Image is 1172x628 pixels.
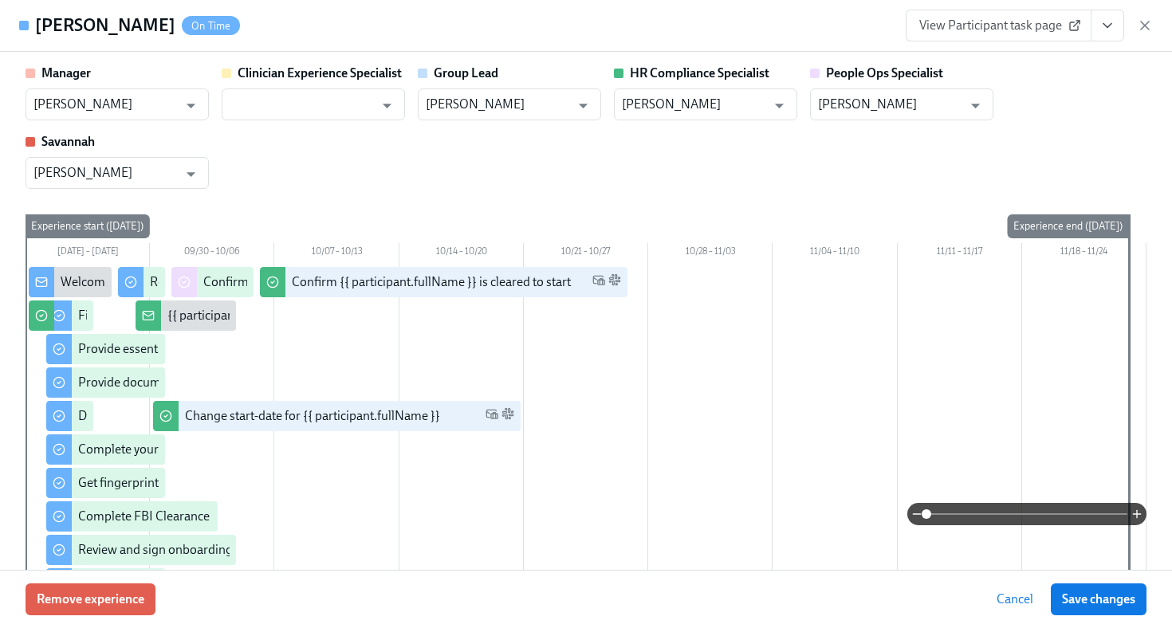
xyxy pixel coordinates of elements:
[167,307,493,324] div: {{ participant.fullName }} has filled out the onboarding form
[150,273,284,291] div: Request your equipment
[773,243,897,264] div: 11/04 – 11/10
[985,583,1044,615] button: Cancel
[78,307,232,324] div: Fill out the onboarding form
[906,10,1091,41] a: View Participant task page
[179,93,203,118] button: Open
[1007,214,1129,238] div: Experience end ([DATE])
[524,243,648,264] div: 10/21 – 10/27
[35,14,175,37] h4: [PERSON_NAME]
[41,134,95,149] strong: Savannah
[78,441,243,458] div: Complete your drug screening
[61,273,360,291] div: Welcome from the Charlie Health Compliance Team 👋
[78,407,277,425] div: Do your background check in Checkr
[399,243,524,264] div: 10/14 – 10/20
[78,374,307,391] div: Provide documents for your I9 verification
[501,407,514,426] span: Slack
[182,20,240,32] span: On Time
[203,273,372,291] div: Confirm cleared by People Ops
[274,243,399,264] div: 10/07 – 10/13
[592,273,605,292] span: Work Email
[648,243,773,264] div: 10/28 – 11/03
[571,93,596,118] button: Open
[608,273,621,292] span: Slack
[179,162,203,186] button: Open
[26,583,155,615] button: Remove experience
[375,93,399,118] button: Open
[185,407,440,425] div: Change start-date for {{ participant.fullName }}
[486,407,498,426] span: Work Email
[1051,583,1146,615] button: Save changes
[1062,591,1135,607] span: Save changes
[434,65,498,80] strong: Group Lead
[963,93,988,118] button: Open
[26,243,150,264] div: [DATE] – [DATE]
[826,65,943,80] strong: People Ops Specialist
[292,273,571,291] div: Confirm {{ participant.fullName }} is cleared to start
[238,65,402,80] strong: Clinician Experience Specialist
[630,65,769,80] strong: HR Compliance Specialist
[78,340,327,358] div: Provide essential professional documentation
[997,591,1033,607] span: Cancel
[767,93,792,118] button: Open
[919,18,1078,33] span: View Participant task page
[898,243,1022,264] div: 11/11 – 11/17
[78,541,435,559] div: Review and sign onboarding paperwork in [GEOGRAPHIC_DATA]
[1091,10,1124,41] button: View task page
[1022,243,1146,264] div: 11/18 – 11/24
[25,214,150,238] div: Experience start ([DATE])
[150,243,274,264] div: 09/30 – 10/06
[41,65,91,80] strong: Manager
[78,474,172,492] div: Get fingerprinted
[37,591,144,607] span: Remove experience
